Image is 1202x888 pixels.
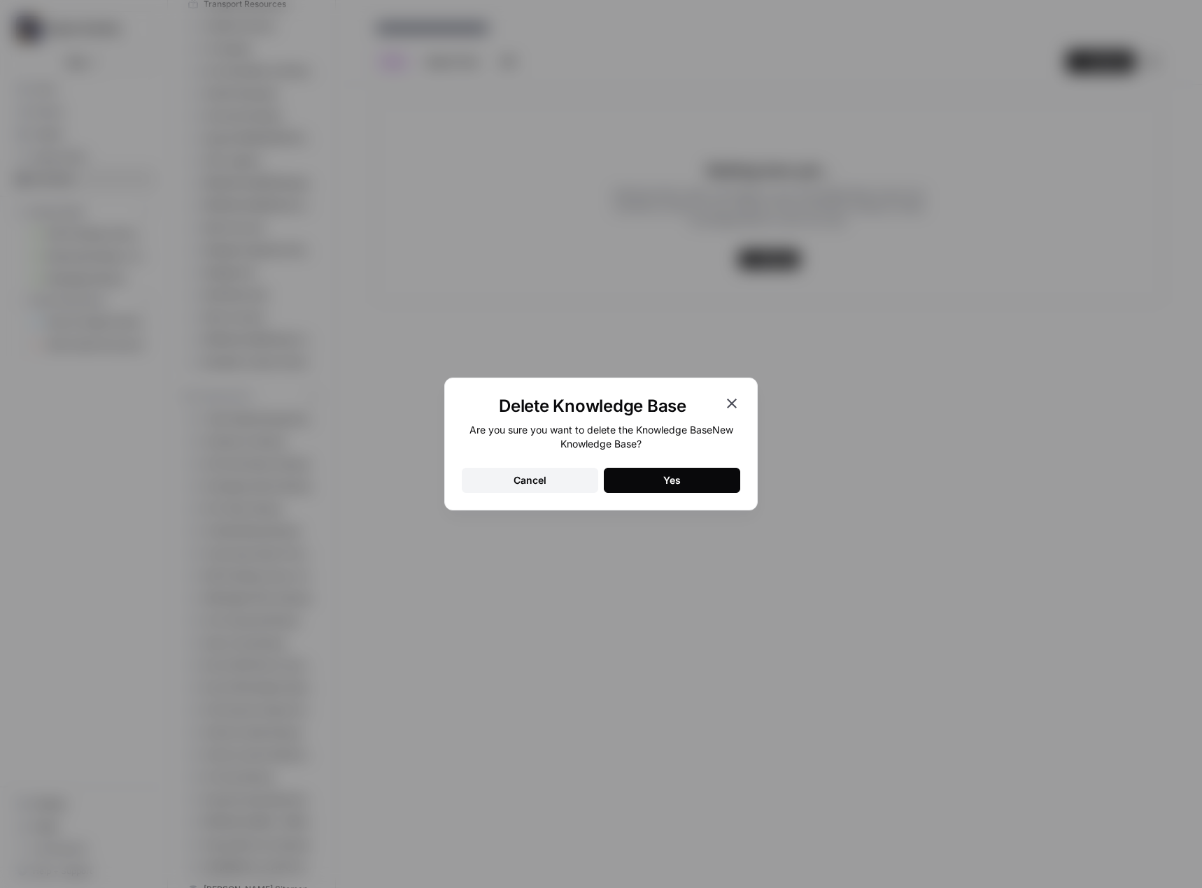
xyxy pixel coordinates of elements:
[462,423,740,451] div: Are you sure you want to delete the Knowledge Base New Knowledge Base ?
[663,473,681,487] div: Yes
[514,473,546,487] div: Cancel
[604,468,740,493] button: Yes
[462,468,598,493] button: Cancel
[462,395,723,417] h1: Delete Knowledge Base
